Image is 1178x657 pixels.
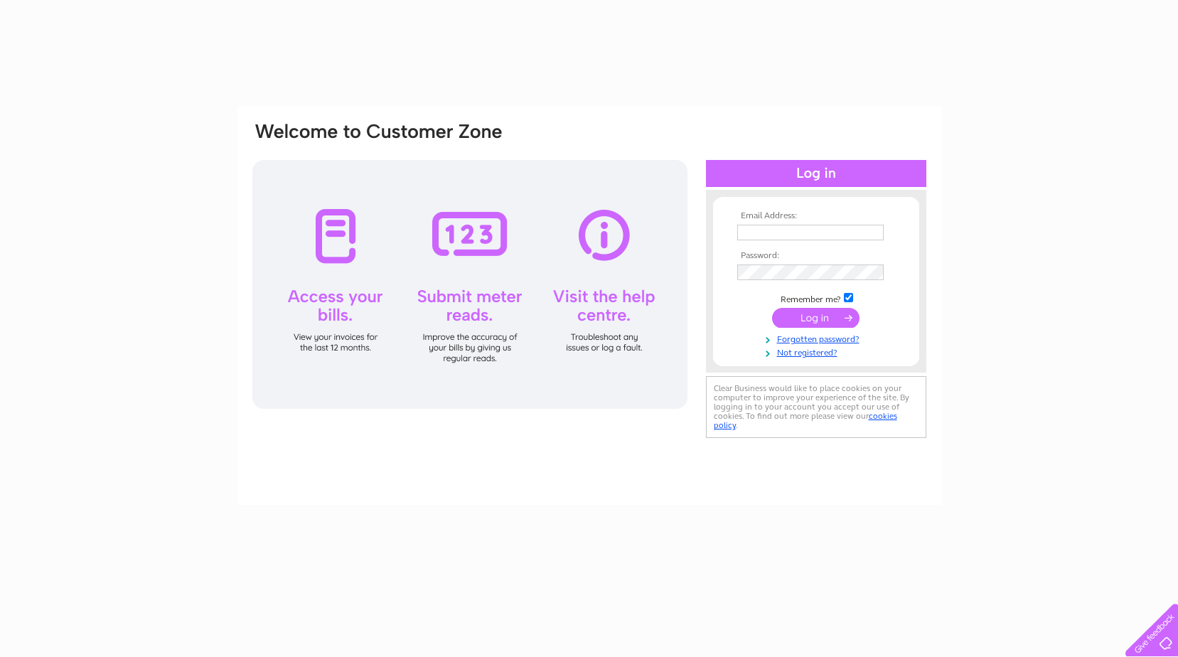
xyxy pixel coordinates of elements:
[737,345,899,358] a: Not registered?
[714,411,897,430] a: cookies policy
[734,211,899,221] th: Email Address:
[772,308,860,328] input: Submit
[734,291,899,305] td: Remember me?
[734,251,899,261] th: Password:
[706,376,926,438] div: Clear Business would like to place cookies on your computer to improve your experience of the sit...
[737,331,899,345] a: Forgotten password?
